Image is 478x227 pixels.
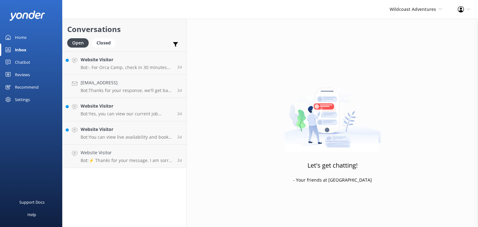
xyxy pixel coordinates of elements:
p: Bot: - For Orca Camp, check in 30 minutes before departure (7:30 AM) at the [PERSON_NAME][GEOGRAP... [81,65,173,70]
a: [EMAIL_ADDRESS]Bot:Thanks for your response, we'll get back to you as soon as we can during openi... [63,75,186,98]
p: Bot: Thanks for your response, we'll get back to you as soon as we can during opening hours. [81,88,173,93]
h2: Conversations [67,23,182,35]
p: Bot: ⚡ Thanks for your message. I am sorry I don't have that answer for you. You're welcome to ke... [81,158,173,163]
div: Chatbot [15,56,30,68]
span: Sep 28 2025 02:38pm (UTC -07:00) America/Tijuana [177,134,182,140]
span: Sep 28 2025 01:14pm (UTC -07:00) America/Tijuana [177,158,182,163]
div: Support Docs [19,196,45,208]
div: Reviews [15,68,30,81]
div: Open [67,38,89,48]
h4: [EMAIL_ADDRESS] [81,79,173,86]
h4: Website Visitor [81,103,173,109]
a: Open [67,39,92,46]
div: Help [27,208,36,221]
div: Recommend [15,81,39,93]
img: artwork of a man stealing a conversation from at giant smartphone [284,75,381,152]
a: Website VisitorBot:Yes, you can view our current job openings at [URL][DOMAIN_NAME]. If you're in... [63,98,186,121]
p: - Your friends at [GEOGRAPHIC_DATA] [293,177,372,183]
h3: Let's get chatting! [307,160,358,170]
a: Website VisitorBot:⚡ Thanks for your message. I am sorry I don't have that answer for you. You're... [63,145,186,168]
img: yonder-white-logo.png [9,11,45,21]
a: Website VisitorBot:You can view live availability and book the Orca Camp Glamping online at [URL]... [63,121,186,145]
p: Bot: You can view live availability and book the Orca Camp Glamping online at [URL][DOMAIN_NAME]. [81,134,173,140]
span: Sep 29 2025 10:28am (UTC -07:00) America/Tijuana [177,88,182,93]
div: Settings [15,93,30,106]
div: Closed [92,38,115,48]
span: Sep 28 2025 05:02pm (UTC -07:00) America/Tijuana [177,111,182,116]
a: Closed [92,39,119,46]
span: Wildcoast Adventures [390,6,436,12]
h4: Website Visitor [81,126,173,133]
p: Bot: Yes, you can view our current job openings at [URL][DOMAIN_NAME]. If you're interested, send... [81,111,173,117]
div: Inbox [15,44,26,56]
span: Sep 29 2025 12:25pm (UTC -07:00) America/Tijuana [177,64,182,70]
h4: Website Visitor [81,149,173,156]
div: Home [15,31,26,44]
a: Website VisitorBot:- For Orca Camp, check in 30 minutes before departure (7:30 AM) at the [PERSON... [63,51,186,75]
h4: Website Visitor [81,56,173,63]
